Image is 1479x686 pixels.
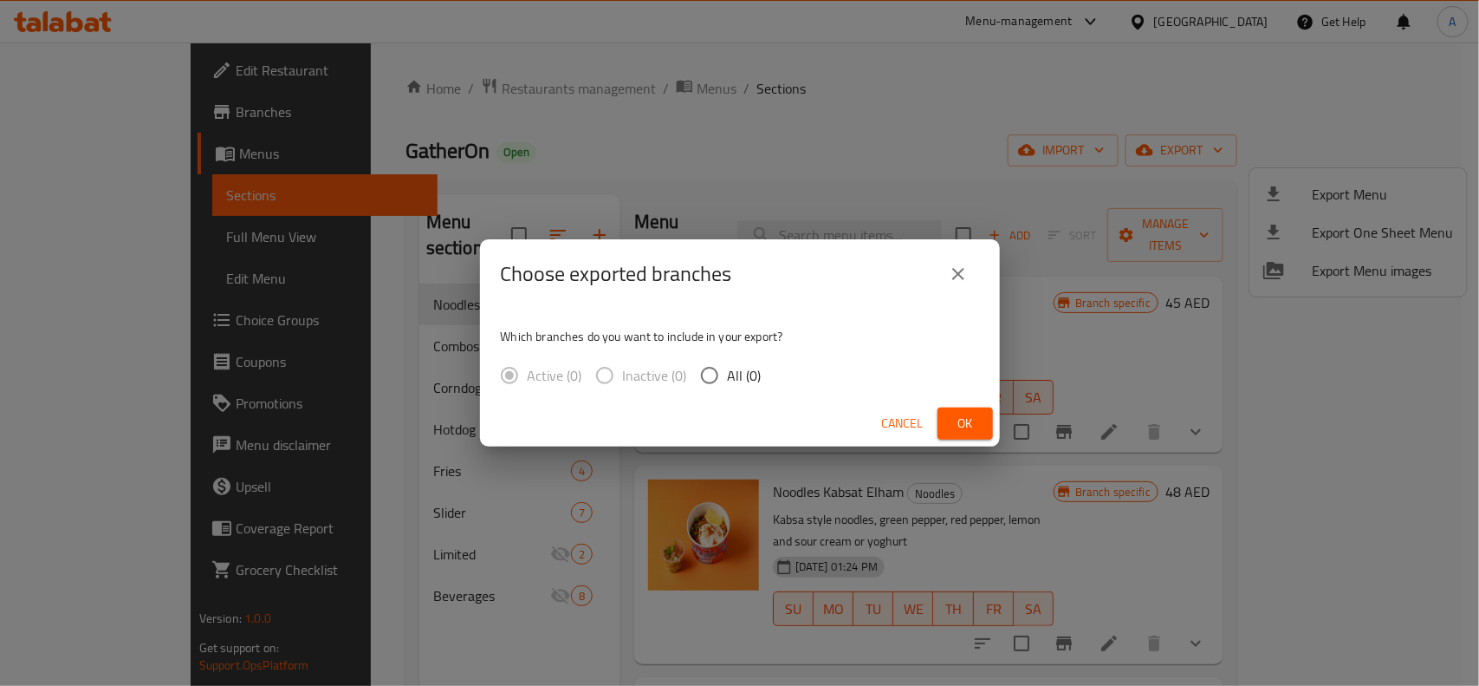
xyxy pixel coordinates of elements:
span: Active (0) [528,365,582,386]
span: All (0) [728,365,762,386]
p: Which branches do you want to include in your export? [501,328,979,345]
span: Ok [951,413,979,434]
button: Ok [937,408,993,440]
span: Cancel [882,413,924,434]
button: close [937,253,979,295]
span: Inactive (0) [623,365,687,386]
h2: Choose exported branches [501,260,732,288]
button: Cancel [875,408,931,440]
